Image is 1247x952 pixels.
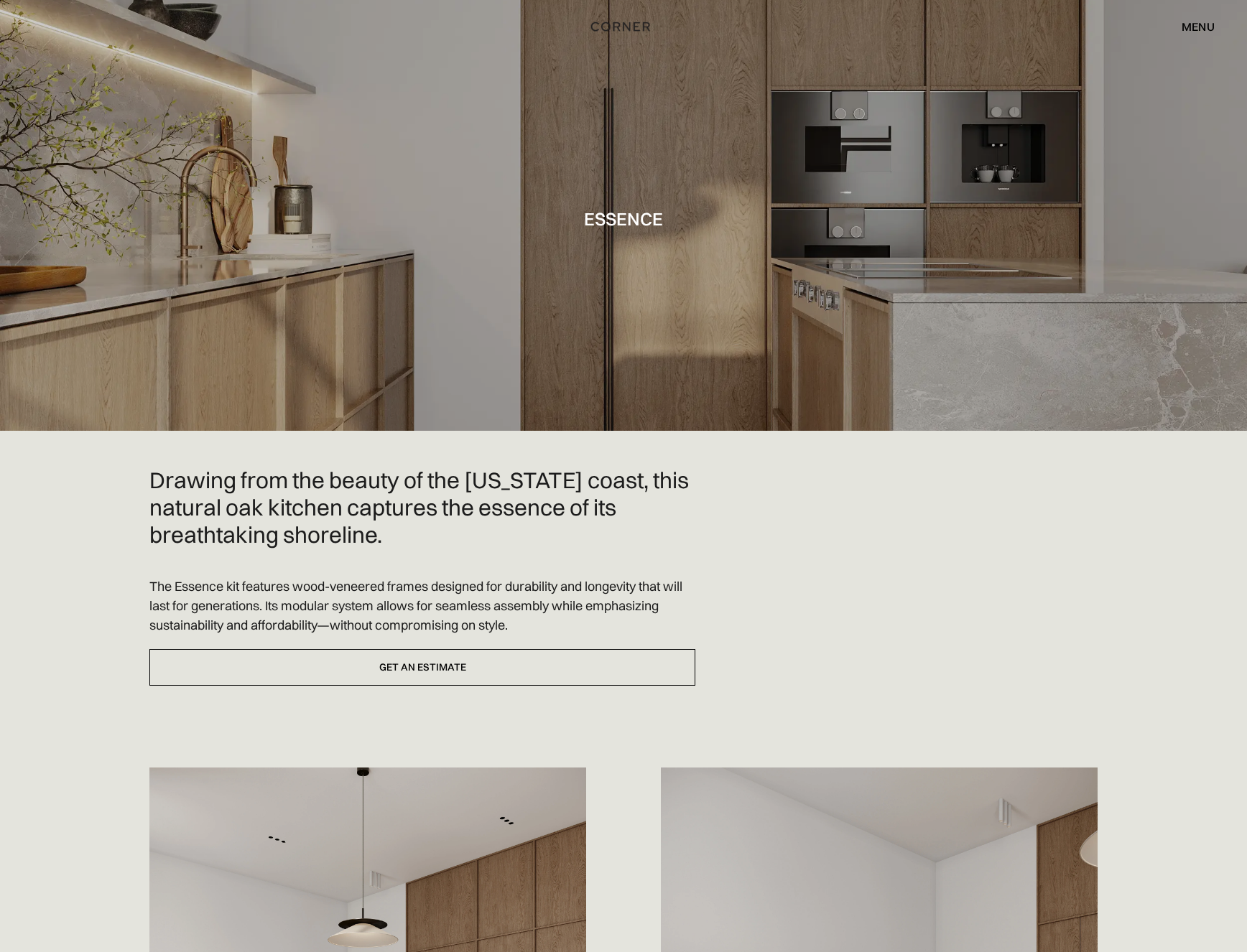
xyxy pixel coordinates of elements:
[1182,21,1215,32] div: menu
[1167,14,1215,39] div: menu
[149,467,695,548] h2: Drawing from the beauty of the [US_STATE] coast, this natural oak kitchen captures the essence of...
[149,649,695,686] a: Get an estimate
[552,17,695,36] a: home
[584,209,663,228] h1: Essence
[149,577,695,635] p: The Essence kit features wood-veneered frames designed for durability and longevity that will las...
